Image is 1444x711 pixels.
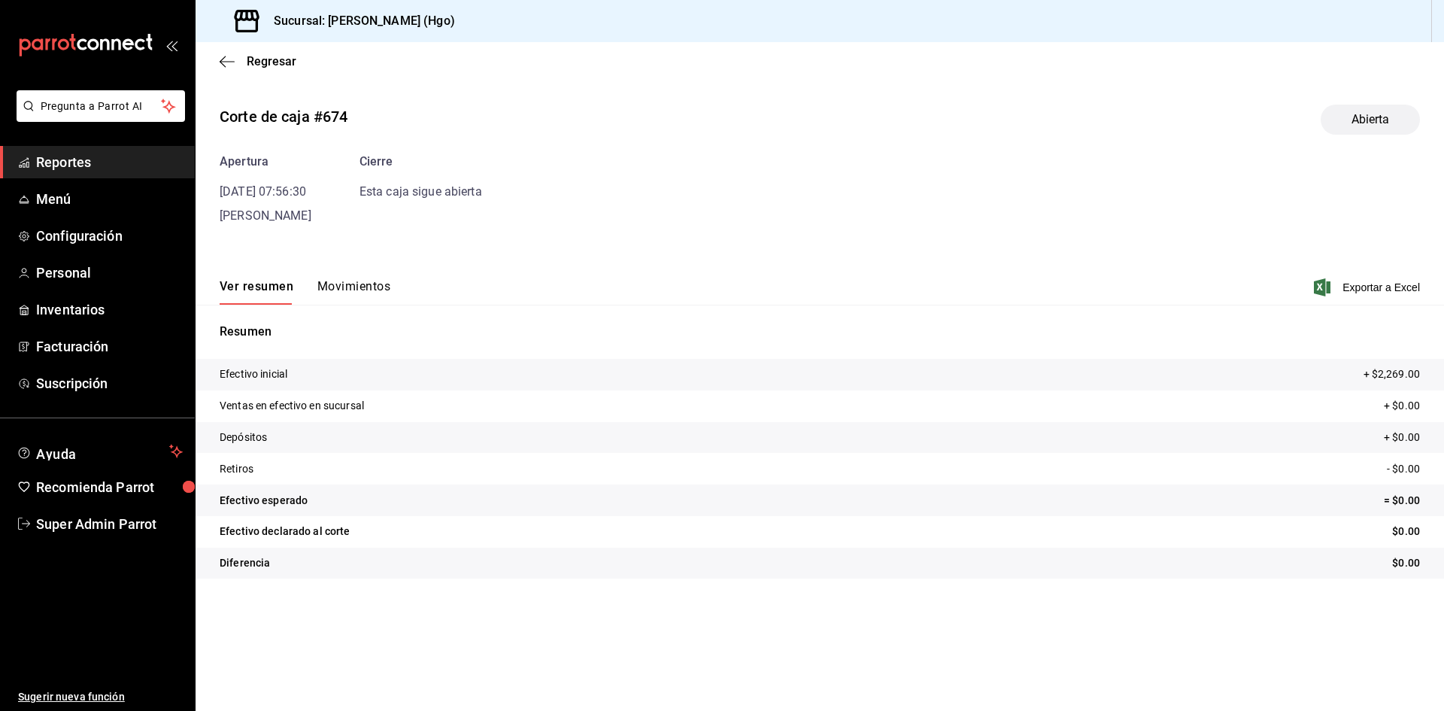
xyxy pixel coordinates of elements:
[220,54,296,68] button: Regresar
[359,153,482,171] div: Cierre
[11,109,185,125] a: Pregunta a Parrot AI
[220,366,287,382] p: Efectivo inicial
[220,493,308,509] p: Efectivo esperado
[220,153,311,171] div: Apertura
[1384,430,1420,445] p: + $0.00
[220,279,293,305] button: Ver resumen
[36,514,183,534] span: Super Admin Parrot
[220,323,1420,341] p: Resumen
[220,279,390,305] div: navigation tabs
[220,430,267,445] p: Depósitos
[36,373,183,393] span: Suscripción
[359,183,482,201] div: Esta caja sigue abierta
[36,152,183,172] span: Reportes
[36,477,183,497] span: Recomienda Parrot
[317,279,390,305] button: Movimientos
[1342,111,1399,129] span: Abierta
[18,689,183,705] span: Sugerir nueva función
[1364,366,1420,382] p: + $2,269.00
[1317,278,1420,296] button: Exportar a Excel
[220,555,270,571] p: Diferencia
[36,442,163,460] span: Ayuda
[247,54,296,68] span: Regresar
[1392,555,1420,571] p: $0.00
[220,461,253,477] p: Retiros
[36,336,183,357] span: Facturación
[220,184,306,199] time: [DATE] 07:56:30
[220,208,311,223] span: [PERSON_NAME]
[36,299,183,320] span: Inventarios
[36,189,183,209] span: Menú
[1384,493,1420,509] p: = $0.00
[1387,461,1420,477] p: - $0.00
[36,226,183,246] span: Configuración
[17,90,185,122] button: Pregunta a Parrot AI
[165,39,177,51] button: open_drawer_menu
[220,398,364,414] p: Ventas en efectivo en sucursal
[1392,524,1420,539] p: $0.00
[1384,398,1420,414] p: + $0.00
[262,12,455,30] h3: Sucursal: [PERSON_NAME] (Hgo)
[220,105,347,128] div: Corte de caja #674
[220,524,350,539] p: Efectivo declarado al corte
[36,263,183,283] span: Personal
[41,99,162,114] span: Pregunta a Parrot AI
